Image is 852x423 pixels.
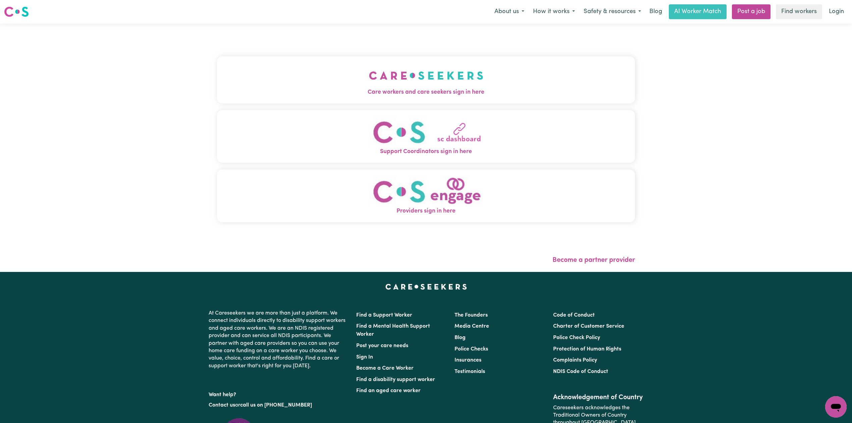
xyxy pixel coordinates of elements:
a: AI Worker Match [669,4,727,19]
p: Want help? [209,388,348,398]
p: At Careseekers we are more than just a platform. We connect individuals directly to disability su... [209,307,348,372]
a: NDIS Code of Conduct [553,369,608,374]
button: About us [490,5,529,19]
a: Post a job [732,4,770,19]
a: Complaints Policy [553,358,597,363]
a: Find workers [776,4,822,19]
a: Find an aged care worker [356,388,421,393]
img: Careseekers logo [4,6,29,18]
button: How it works [529,5,579,19]
button: Safety & resources [579,5,645,19]
a: Charter of Customer Service [553,324,624,329]
a: Testimonials [455,369,485,374]
a: Post your care needs [356,343,408,348]
p: or [209,399,348,412]
a: Careseekers home page [385,284,467,289]
span: Care workers and care seekers sign in here [217,88,635,97]
a: Protection of Human Rights [553,346,621,352]
a: Code of Conduct [553,313,595,318]
a: Find a Support Worker [356,313,412,318]
a: Careseekers logo [4,4,29,19]
a: Contact us [209,403,235,408]
a: Sign In [356,355,373,360]
a: Insurances [455,358,481,363]
a: Media Centre [455,324,489,329]
a: Find a disability support worker [356,377,435,382]
a: Police Check Policy [553,335,600,340]
span: Providers sign in here [217,207,635,216]
a: The Founders [455,313,488,318]
button: Support Coordinators sign in here [217,110,635,163]
iframe: Button to launch messaging window [825,396,847,418]
button: Care workers and care seekers sign in here [217,56,635,103]
a: Blog [455,335,466,340]
span: Support Coordinators sign in here [217,147,635,156]
a: call us on [PHONE_NUMBER] [240,403,312,408]
a: Find a Mental Health Support Worker [356,324,430,337]
a: Become a partner provider [552,257,635,264]
h2: Acknowledgement of Country [553,393,643,402]
a: Become a Care Worker [356,366,414,371]
a: Login [825,4,848,19]
a: Police Checks [455,346,488,352]
a: Blog [645,4,666,19]
button: Providers sign in here [217,170,635,222]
